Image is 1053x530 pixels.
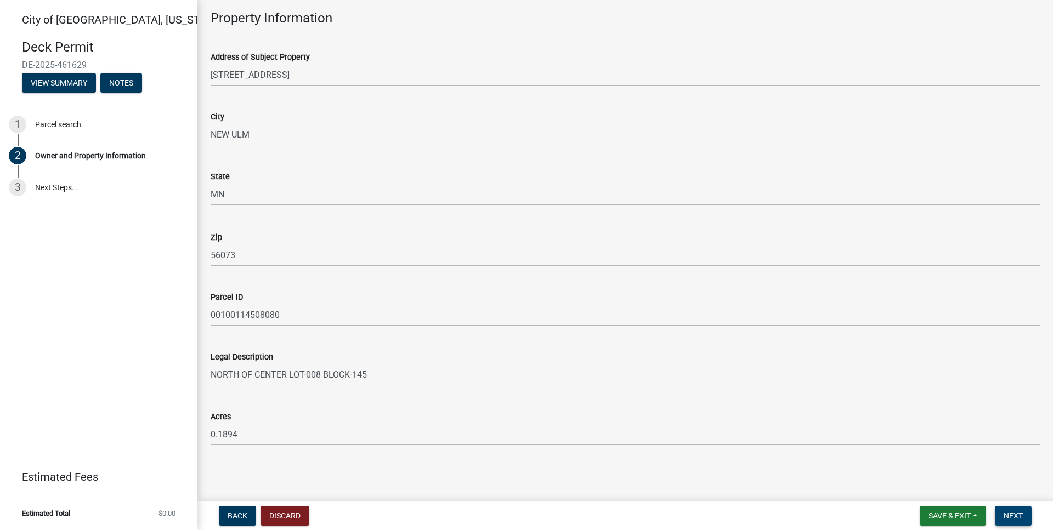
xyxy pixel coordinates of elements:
[920,506,986,526] button: Save & Exit
[1004,511,1023,520] span: Next
[261,506,309,526] button: Discard
[929,511,971,520] span: Save & Exit
[158,510,175,517] span: $0.00
[22,510,70,517] span: Estimated Total
[100,79,142,88] wm-modal-confirm: Notes
[22,13,222,26] span: City of [GEOGRAPHIC_DATA], [US_STATE]
[22,79,96,88] wm-modal-confirm: Summary
[9,147,26,164] div: 2
[211,10,1040,26] h4: Property Information
[228,511,247,520] span: Back
[35,152,146,159] div: Owner and Property Information
[22,39,189,55] h4: Deck Permit
[22,73,96,93] button: View Summary
[9,116,26,133] div: 1
[9,179,26,196] div: 3
[211,354,273,361] label: Legal Description
[211,234,222,242] label: Zip
[100,73,142,93] button: Notes
[9,466,180,488] a: Estimated Fees
[219,506,256,526] button: Back
[211,54,310,61] label: Address of Subject Property
[211,294,243,301] label: Parcel ID
[211,413,231,421] label: Acres
[995,506,1032,526] button: Next
[211,173,230,181] label: State
[35,121,81,128] div: Parcel search
[22,60,175,70] span: DE-2025-461629
[211,113,224,121] label: City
